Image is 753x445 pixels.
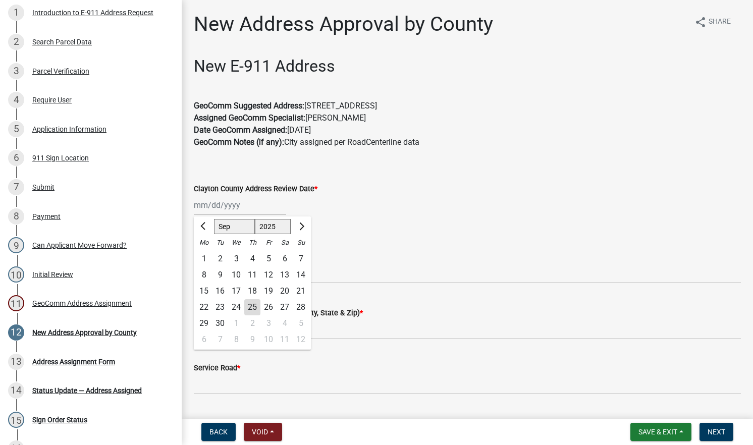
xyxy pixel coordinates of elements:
[277,299,293,315] div: 27
[194,113,305,123] strong: Assigned GeoComm Specialist:
[196,315,212,331] div: 29
[244,267,260,283] div: Thursday, September 11, 2025
[277,331,293,348] div: Saturday, October 11, 2025
[244,423,282,441] button: Void
[8,324,24,341] div: 12
[244,251,260,267] div: Thursday, September 4, 2025
[260,283,277,299] div: 19
[277,299,293,315] div: Saturday, September 27, 2025
[32,184,55,191] div: Submit
[228,299,244,315] div: 24
[32,416,87,423] div: Sign Order Status
[244,283,260,299] div: Thursday, September 18, 2025
[194,186,317,193] label: Clayton County Address Review Date
[260,299,277,315] div: Friday, September 26, 2025
[228,235,244,251] div: We
[196,299,212,315] div: Monday, September 22, 2025
[194,365,240,372] label: Service Road
[32,154,89,161] div: 911 Sign Location
[244,331,260,348] div: Thursday, October 9, 2025
[228,331,244,348] div: Wednesday, October 8, 2025
[694,16,707,28] i: share
[708,428,725,436] span: Next
[214,219,255,235] select: Select month
[277,251,293,267] div: Saturday, September 6, 2025
[293,299,309,315] div: 28
[260,315,277,331] div: Friday, October 3, 2025
[293,283,309,299] div: 21
[293,331,309,348] div: Sunday, October 12, 2025
[212,299,228,315] div: 23
[244,267,260,283] div: 11
[8,295,24,311] div: 11
[260,251,277,267] div: 5
[194,100,741,160] p: [STREET_ADDRESS] [PERSON_NAME] [DATE] City assigned per RoadCenterline data
[277,315,293,331] div: 4
[196,235,212,251] div: Mo
[212,251,228,267] div: Tuesday, September 2, 2025
[8,34,24,50] div: 2
[8,382,24,399] div: 14
[228,299,244,315] div: Wednesday, September 24, 2025
[209,428,228,436] span: Back
[212,315,228,331] div: 30
[8,354,24,370] div: 13
[212,331,228,348] div: 7
[255,219,291,235] select: Select year
[293,251,309,267] div: 7
[32,300,132,307] div: GeoComm Address Assignment
[196,331,212,348] div: 6
[212,251,228,267] div: 2
[32,271,73,278] div: Initial Review
[244,235,260,251] div: Th
[196,283,212,299] div: 15
[244,283,260,299] div: 18
[8,121,24,137] div: 5
[277,267,293,283] div: Saturday, September 13, 2025
[212,331,228,348] div: Tuesday, October 7, 2025
[277,235,293,251] div: Sa
[32,68,89,75] div: Parcel Verification
[228,251,244,267] div: 3
[293,299,309,315] div: Sunday, September 28, 2025
[700,423,733,441] button: Next
[293,315,309,331] div: Sunday, October 5, 2025
[260,331,277,348] div: 10
[8,150,24,166] div: 6
[8,5,24,21] div: 1
[260,267,277,283] div: Friday, September 12, 2025
[228,315,244,331] div: Wednesday, October 1, 2025
[295,218,307,235] button: Next month
[212,283,228,299] div: Tuesday, September 16, 2025
[32,329,137,336] div: New Address Approval by County
[293,251,309,267] div: Sunday, September 7, 2025
[244,315,260,331] div: Thursday, October 2, 2025
[212,283,228,299] div: 16
[228,315,244,331] div: 1
[8,92,24,108] div: 4
[32,213,61,220] div: Payment
[277,283,293,299] div: 20
[212,267,228,283] div: 9
[277,331,293,348] div: 11
[8,237,24,253] div: 9
[194,125,287,135] strong: Date GeoComm Assigned:
[293,267,309,283] div: 14
[8,63,24,79] div: 3
[196,331,212,348] div: Monday, October 6, 2025
[32,387,142,394] div: Status Update — Address Assigned
[630,423,691,441] button: Save & Exit
[293,235,309,251] div: Su
[260,331,277,348] div: Friday, October 10, 2025
[638,428,677,436] span: Save & Exit
[8,179,24,195] div: 7
[8,208,24,225] div: 8
[32,9,153,16] div: Introduction to E-911 Address Request
[196,299,212,315] div: 22
[212,235,228,251] div: Tu
[244,299,260,315] div: 25
[277,251,293,267] div: 6
[244,299,260,315] div: Thursday, September 25, 2025
[196,251,212,267] div: 1
[212,299,228,315] div: Tuesday, September 23, 2025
